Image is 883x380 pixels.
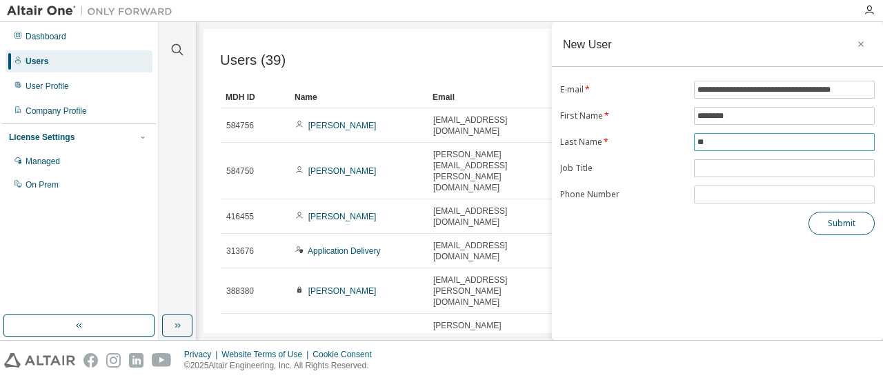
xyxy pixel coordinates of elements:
[433,320,559,364] span: [PERSON_NAME][EMAIL_ADDRESS][PERSON_NAME][DOMAIN_NAME]
[295,86,421,108] div: Name
[226,286,254,297] span: 388380
[560,110,686,121] label: First Name
[4,353,75,368] img: altair_logo.svg
[560,189,686,200] label: Phone Number
[808,212,875,235] button: Submit
[184,360,380,372] p: © 2025 Altair Engineering, Inc. All Rights Reserved.
[433,274,559,308] span: [EMAIL_ADDRESS][PERSON_NAME][DOMAIN_NAME]
[433,86,559,108] div: Email
[563,39,612,50] div: New User
[26,56,48,67] div: Users
[308,121,377,130] a: [PERSON_NAME]
[433,149,559,193] span: [PERSON_NAME][EMAIL_ADDRESS][PERSON_NAME][DOMAIN_NAME]
[226,246,254,257] span: 313676
[106,353,121,368] img: instagram.svg
[433,240,559,262] span: [EMAIL_ADDRESS][DOMAIN_NAME]
[26,31,66,42] div: Dashboard
[26,156,60,167] div: Managed
[184,349,221,360] div: Privacy
[226,211,254,222] span: 416455
[7,4,179,18] img: Altair One
[560,84,686,95] label: E-mail
[152,353,172,368] img: youtube.svg
[560,137,686,148] label: Last Name
[308,212,377,221] a: [PERSON_NAME]
[220,52,286,68] span: Users (39)
[26,81,69,92] div: User Profile
[308,246,380,256] a: Application Delivery
[221,349,312,360] div: Website Terms of Use
[308,286,377,296] a: [PERSON_NAME]
[433,114,559,137] span: [EMAIL_ADDRESS][DOMAIN_NAME]
[312,349,379,360] div: Cookie Consent
[560,163,686,174] label: Job Title
[26,106,87,117] div: Company Profile
[308,166,377,176] a: [PERSON_NAME]
[433,206,559,228] span: [EMAIL_ADDRESS][DOMAIN_NAME]
[129,353,143,368] img: linkedin.svg
[26,179,59,190] div: On Prem
[226,86,284,108] div: MDH ID
[83,353,98,368] img: facebook.svg
[226,166,254,177] span: 584750
[9,132,75,143] div: License Settings
[226,120,254,131] span: 584756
